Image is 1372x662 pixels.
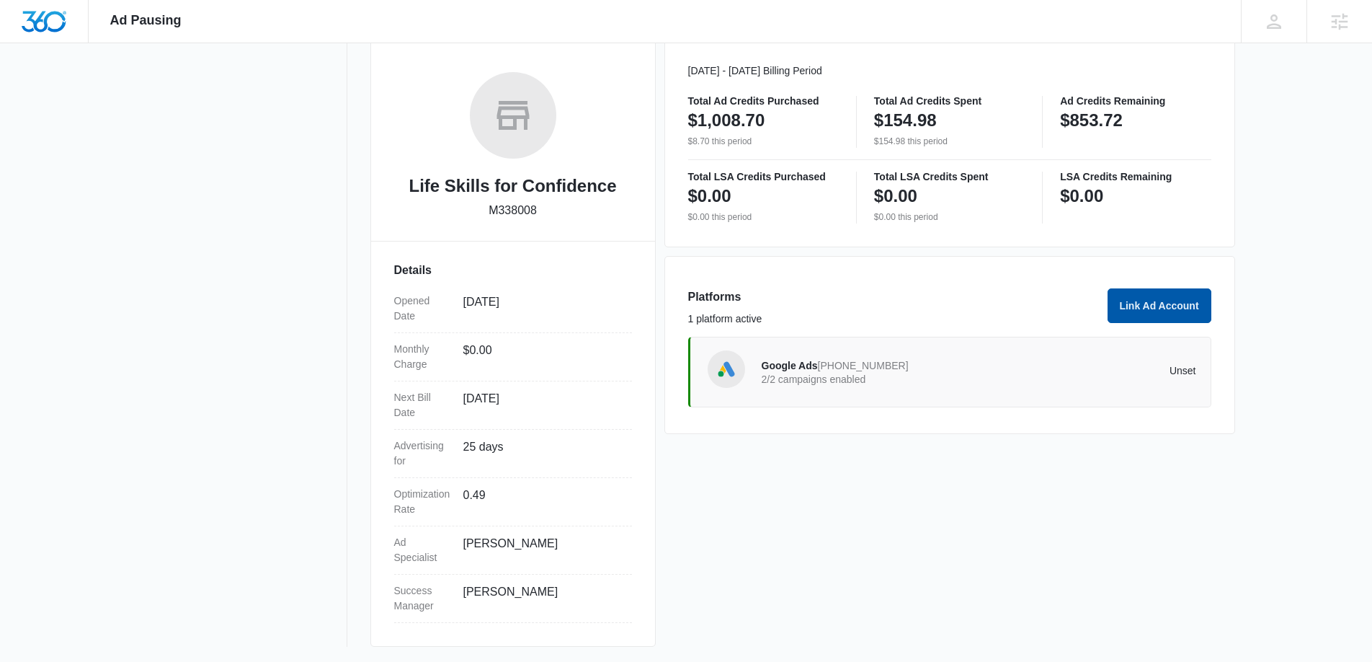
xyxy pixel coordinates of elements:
p: $154.98 [874,109,937,132]
h3: Details [394,262,632,279]
p: Total Ad Credits Spent [874,96,1025,106]
div: Next Bill Date[DATE] [394,381,632,430]
dd: 0.49 [463,487,620,517]
p: $0.00 [874,185,917,208]
div: Advertising for25 days [394,430,632,478]
p: $0.00 [688,185,731,208]
dd: 25 days [463,438,620,469]
p: $1,008.70 [688,109,765,132]
p: Total LSA Credits Purchased [688,172,839,182]
p: Unset [979,366,1196,376]
dt: Opened Date [394,294,452,324]
span: Google Ads [762,360,818,371]
h2: Life Skills for Confidence [409,173,616,199]
dd: $0.00 [463,342,620,372]
span: [PHONE_NUMBER] [818,360,909,371]
p: Total Ad Credits Purchased [688,96,839,106]
p: $0.00 [1060,185,1103,208]
p: $0.00 this period [688,211,839,224]
div: Monthly Charge$0.00 [394,333,632,381]
dd: [DATE] [463,390,620,420]
button: Link Ad Account [1108,288,1211,323]
p: LSA Credits Remaining [1060,172,1211,182]
dt: Monthly Charge [394,342,452,372]
p: M338008 [489,202,537,219]
div: Optimization Rate0.49 [394,478,632,526]
p: [DATE] - [DATE] Billing Period [688,63,1211,79]
p: $0.00 this period [874,211,1025,224]
p: Ad Credits Remaining [1060,96,1211,106]
p: 2/2 campaigns enabled [762,374,979,384]
dt: Success Manager [394,583,452,614]
dt: Optimization Rate [394,487,452,517]
p: $8.70 this period [688,135,839,148]
p: 1 platform active [688,312,1099,327]
h3: Platforms [688,288,1099,306]
p: $853.72 [1060,109,1123,132]
dd: [DATE] [463,294,620,324]
img: Google Ads [716,358,737,380]
div: Opened Date[DATE] [394,285,632,333]
dt: Next Bill Date [394,390,452,420]
dd: [PERSON_NAME] [463,535,620,565]
div: Ad Specialist[PERSON_NAME] [394,526,632,575]
a: Google AdsGoogle Ads[PHONE_NUMBER]2/2 campaigns enabledUnset [688,337,1211,407]
dd: [PERSON_NAME] [463,583,620,614]
p: Total LSA Credits Spent [874,172,1025,182]
div: Success Manager[PERSON_NAME] [394,575,632,623]
dt: Ad Specialist [394,535,452,565]
span: Ad Pausing [110,13,182,28]
dt: Advertising for [394,438,452,469]
p: $154.98 this period [874,135,1025,148]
